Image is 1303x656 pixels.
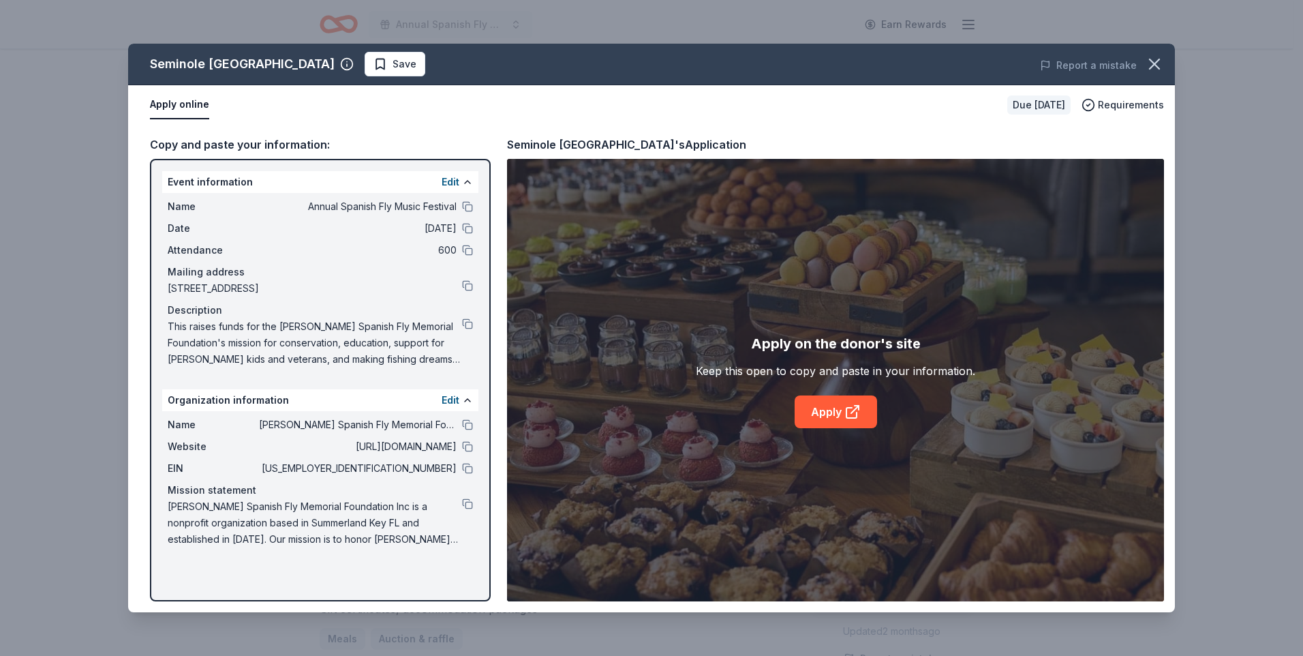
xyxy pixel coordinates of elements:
[168,318,462,368] span: This raises funds for the [PERSON_NAME] Spanish Fly Memorial Foundation's mission for conservatio...
[1040,57,1137,74] button: Report a mistake
[795,396,877,428] a: Apply
[1098,97,1164,113] span: Requirements
[150,53,335,75] div: Seminole [GEOGRAPHIC_DATA]
[259,242,457,258] span: 600
[393,56,416,72] span: Save
[168,198,259,215] span: Name
[507,136,746,153] div: Seminole [GEOGRAPHIC_DATA]'s Application
[162,389,478,411] div: Organization information
[442,174,459,190] button: Edit
[259,438,457,455] span: [URL][DOMAIN_NAME]
[259,417,457,433] span: [PERSON_NAME] Spanish Fly Memorial Foundation
[751,333,921,355] div: Apply on the donor's site
[168,417,259,433] span: Name
[168,498,462,548] span: [PERSON_NAME] Spanish Fly Memorial Foundation Inc is a nonprofit organization based in Summerland...
[168,438,259,455] span: Website
[168,302,473,318] div: Description
[259,220,457,237] span: [DATE]
[168,220,259,237] span: Date
[168,264,473,280] div: Mailing address
[259,460,457,477] span: [US_EMPLOYER_IDENTIFICATION_NUMBER]
[365,52,425,76] button: Save
[162,171,478,193] div: Event information
[696,363,975,379] div: Keep this open to copy and paste in your information.
[259,198,457,215] span: Annual Spanish Fly Music Festival
[1007,95,1071,115] div: Due [DATE]
[168,482,473,498] div: Mission statement
[168,460,259,477] span: EIN
[168,280,462,297] span: [STREET_ADDRESS]
[442,392,459,408] button: Edit
[150,91,209,119] button: Apply online
[1082,97,1164,113] button: Requirements
[150,136,491,153] div: Copy and paste your information:
[168,242,259,258] span: Attendance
